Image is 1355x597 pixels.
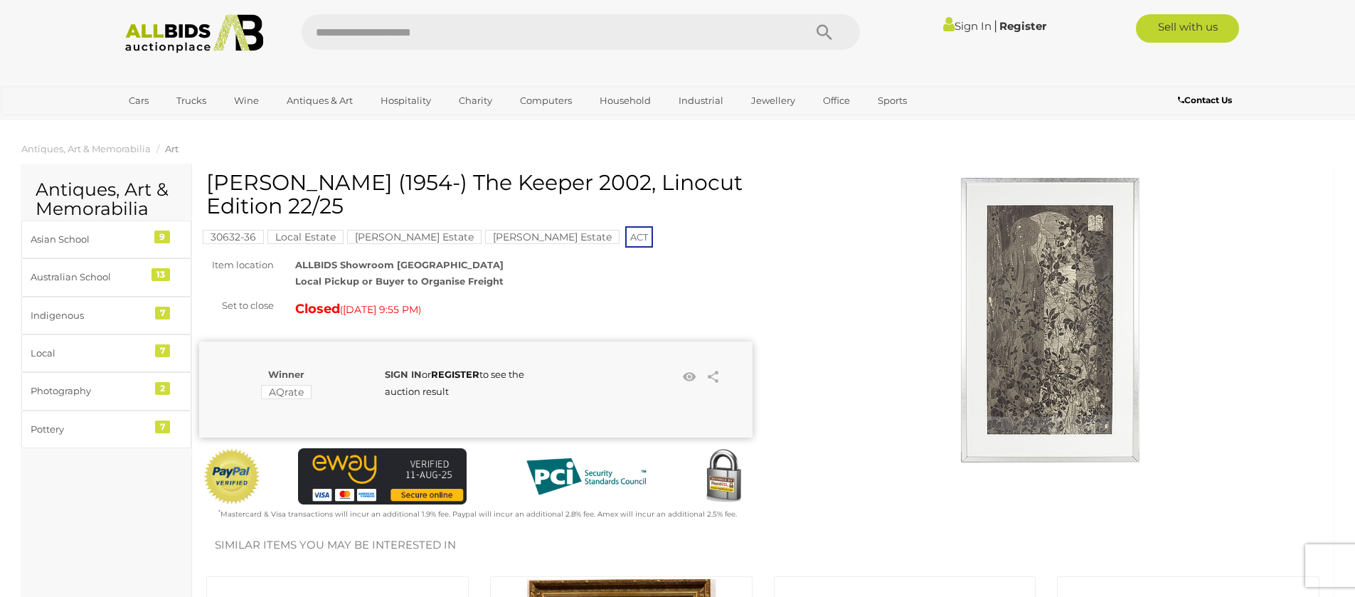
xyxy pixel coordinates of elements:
[165,143,179,154] a: Art
[21,221,191,258] a: Asian School 9
[117,14,272,53] img: Allbids.com.au
[999,19,1046,33] a: Register
[31,269,148,285] div: Australian School
[21,372,191,410] a: Photography 2
[21,143,151,154] a: Antiques, Art & Memorabilia
[21,411,191,448] a: Pottery 7
[218,509,737,519] small: Mastercard & Visa transactions will incur an additional 1.9% fee. Paypal will incur an additional...
[268,369,304,380] b: Winner
[277,89,362,112] a: Antiques & Art
[203,231,264,243] a: 30632-36
[21,297,191,334] a: Indigenous 7
[385,369,422,380] a: SIGN IN
[155,421,170,433] div: 7
[347,231,482,243] a: [PERSON_NAME] Estate
[167,89,216,112] a: Trucks
[431,369,479,380] a: REGISTER
[225,89,268,112] a: Wine
[31,307,148,324] div: Indigenous
[203,230,264,244] mark: 30632-36
[31,421,148,438] div: Pottery
[21,334,191,372] a: Local 7
[188,257,285,273] div: Item location
[908,178,1192,463] img: G. W. Bot (1954-) The Keeper 2002, Linocut Edition 22/25
[994,18,997,33] span: |
[789,14,860,50] button: Search
[340,304,421,315] span: ( )
[625,226,653,248] span: ACT
[450,89,501,112] a: Charity
[31,383,148,399] div: Photography
[485,230,620,244] mark: [PERSON_NAME] Estate
[36,180,177,219] h2: Antiques, Art & Memorabilia
[511,89,581,112] a: Computers
[206,171,749,218] h1: [PERSON_NAME] (1954-) The Keeper 2002, Linocut Edition 22/25
[515,448,657,505] img: PCI DSS compliant
[814,89,859,112] a: Office
[267,231,344,243] a: Local Estate
[154,231,170,243] div: 9
[119,89,158,112] a: Cars
[31,231,148,248] div: Asian School
[21,258,191,296] a: Australian School 13
[590,89,660,112] a: Household
[385,369,524,396] span: or to see the auction result
[267,230,344,244] mark: Local Estate
[119,112,239,136] a: [GEOGRAPHIC_DATA]
[295,275,504,287] strong: Local Pickup or Buyer to Organise Freight
[868,89,916,112] a: Sports
[298,448,467,504] img: eWAY Payment Gateway
[1178,95,1232,105] b: Contact Us
[943,19,992,33] a: Sign In
[31,345,148,361] div: Local
[485,231,620,243] a: [PERSON_NAME] Estate
[155,307,170,319] div: 7
[203,448,261,505] img: Official PayPal Seal
[347,230,482,244] mark: [PERSON_NAME] Estate
[343,303,418,316] span: [DATE] 9:55 PM
[669,89,733,112] a: Industrial
[371,89,440,112] a: Hospitality
[155,344,170,357] div: 7
[679,366,700,388] li: Watch this item
[1178,93,1236,108] a: Contact Us
[155,382,170,395] div: 2
[152,268,170,281] div: 13
[1136,14,1239,43] a: Sell with us
[188,297,285,314] div: Set to close
[742,89,804,112] a: Jewellery
[261,385,312,399] mark: AQrate
[295,301,340,317] strong: Closed
[215,539,1311,551] h2: Similar items you may be interested in
[695,448,752,505] img: Secured by Rapid SSL
[295,259,504,270] strong: ALLBIDS Showroom [GEOGRAPHIC_DATA]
